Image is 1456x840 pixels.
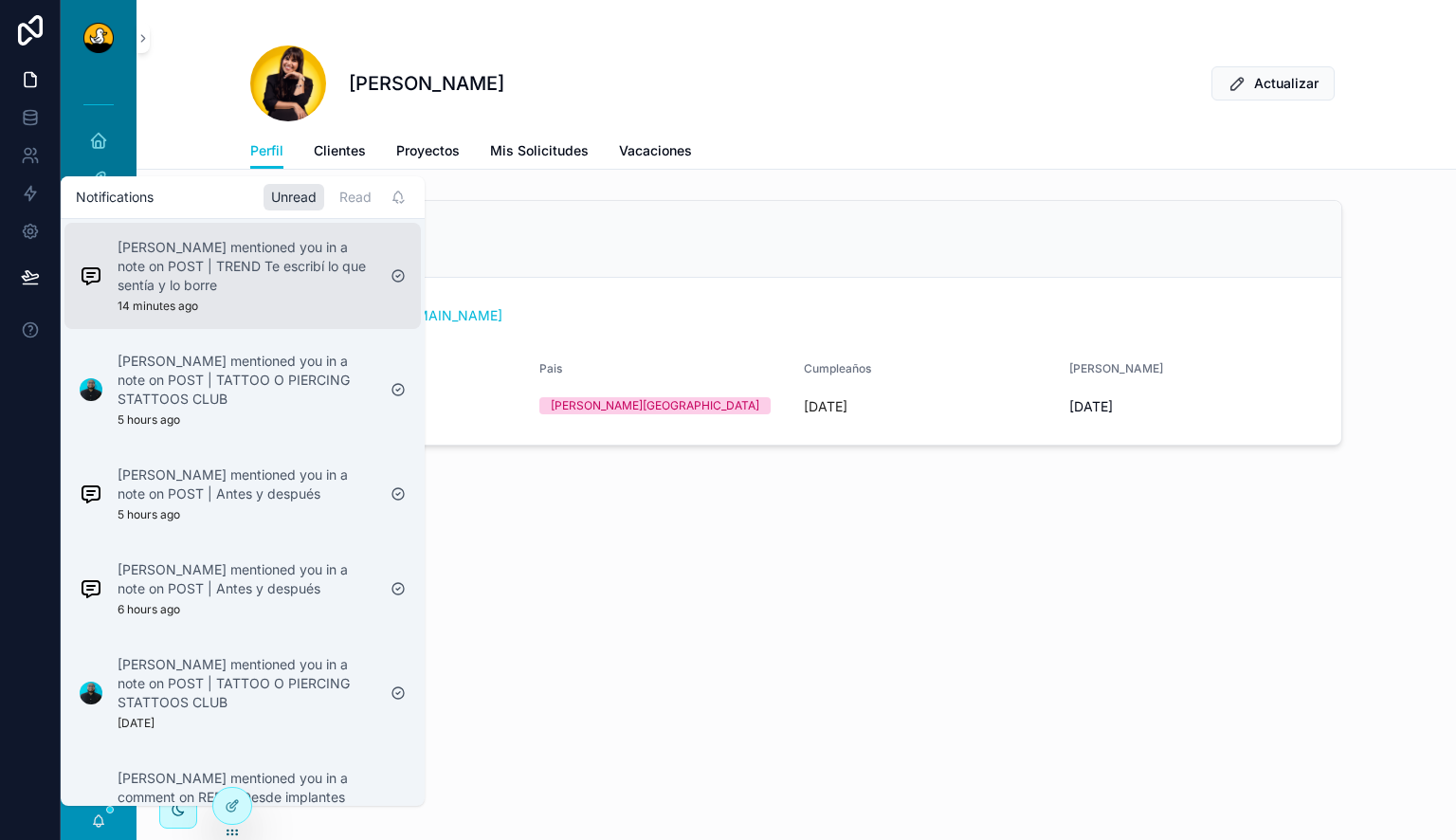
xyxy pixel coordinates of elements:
[80,378,102,401] img: Notification icon
[80,682,102,704] img: Notification icon
[118,299,198,314] p: 14 minutes ago
[118,602,180,617] p: 6 hours ago
[118,238,375,295] p: [PERSON_NAME] mentioned you in a note on POST | TREND Te escribí lo que sentía y lo borre
[396,141,460,160] span: Proyectos
[118,412,180,428] p: 5 hours ago
[1211,66,1335,100] button: Actualizar
[551,397,759,414] div: [PERSON_NAME][GEOGRAPHIC_DATA]
[76,188,154,207] h1: Notifications
[314,141,366,160] span: Clientes
[490,134,589,172] a: Mis Solicitudes
[80,805,102,828] img: Notification icon
[83,23,114,53] img: App logo
[490,141,589,160] span: Mis Solicitudes
[80,483,102,505] img: Notification icon
[80,577,102,600] img: Notification icon
[61,76,136,389] div: scrollable content
[264,184,324,210] div: Unread
[349,70,504,97] h1: [PERSON_NAME]
[804,397,847,416] p: [DATE]
[314,134,366,172] a: Clientes
[332,184,379,210] div: Read
[118,716,155,731] p: [DATE]
[804,361,871,375] span: Cumpleaños
[539,361,562,375] span: Pais
[396,134,460,172] a: Proyectos
[250,134,283,170] a: Perfil
[619,134,692,172] a: Vacaciones
[118,655,375,712] p: [PERSON_NAME] mentioned you in a note on POST | TATTOO O PIERCING STATTOOS CLUB
[80,265,102,287] img: Notification icon
[619,141,692,160] span: Vacaciones
[250,141,283,160] span: Perfil
[118,560,375,598] p: [PERSON_NAME] mentioned you in a note on POST | Antes y después
[118,352,375,409] p: [PERSON_NAME] mentioned you in a note on POST | TATTOO O PIERCING STATTOOS CLUB
[118,507,180,522] p: 5 hours ago
[1254,74,1319,93] span: Actualizar
[118,466,375,503] p: [PERSON_NAME] mentioned you in a note on POST | Antes y después
[1069,397,1319,416] span: [DATE]
[1069,361,1163,375] span: [PERSON_NAME]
